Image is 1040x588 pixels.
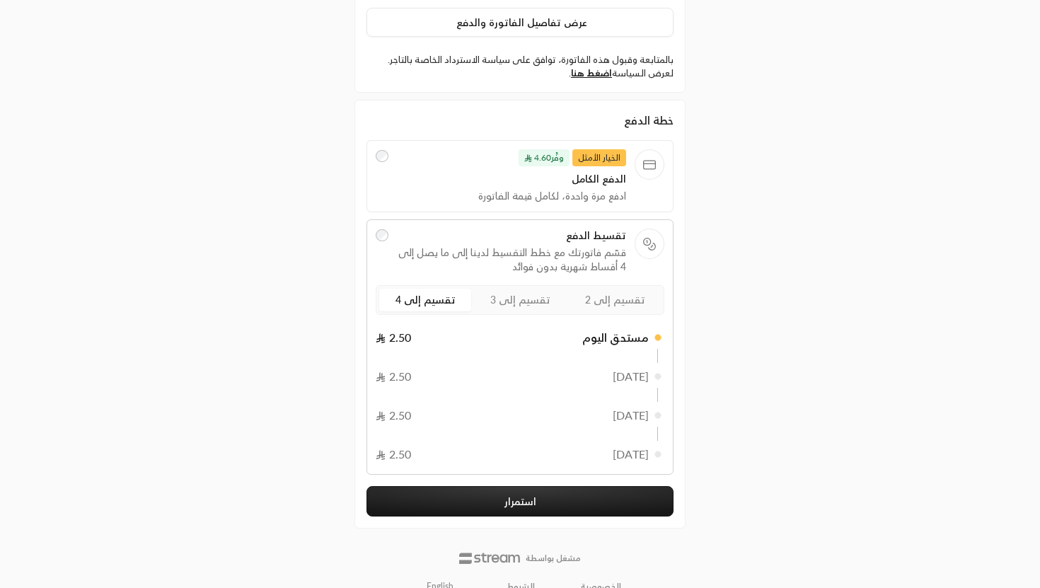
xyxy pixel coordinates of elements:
span: تقسيم إلى 2 [585,294,645,306]
span: ادفع مرة واحدة، لكامل قيمة الفاتورة [397,189,627,203]
span: 2.50 [376,446,411,463]
span: 2.50 [376,329,411,346]
button: عرض تفاصيل الفاتورة والدفع [366,8,674,38]
span: وفَّر 4.60 [519,149,570,166]
span: مستحق اليوم [582,329,649,346]
label: بالمتابعة وقبول هذه الفاتورة، توافق على سياسة الاسترداد الخاصة بالتاجر. لعرض السياسة . [366,53,674,81]
p: مشغل بواسطة [526,553,581,564]
input: الخيار الأمثلوفَّر4.60 الدفع الكاملادفع مرة واحدة، لكامل قيمة الفاتورة [376,150,388,163]
span: 2.50 [376,368,411,385]
span: [DATE] [613,407,649,424]
span: [DATE] [613,446,649,463]
span: قسّم فاتورتك مع خطط التقسيط لدينا إلى ما يصل إلى 4 أقساط شهرية بدون فوائد [397,246,627,274]
span: الخيار الأمثل [572,149,626,166]
span: تقسيم إلى 3 [490,294,550,306]
span: تقسيط الدفع [397,229,627,243]
button: استمرار [366,486,674,517]
input: تقسيط الدفعقسّم فاتورتك مع خطط التقسيط لدينا إلى ما يصل إلى 4 أقساط شهرية بدون فوائد [376,229,388,242]
span: [DATE] [613,368,649,385]
a: اضغط هنا [571,67,612,79]
div: خطة الدفع [366,112,674,129]
span: تقسيم إلى 4 [395,294,456,306]
span: 2.50 [376,407,411,424]
span: الدفع الكامل [397,172,627,186]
